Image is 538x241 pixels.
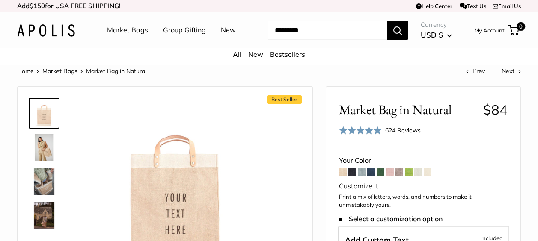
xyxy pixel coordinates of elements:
nav: Breadcrumb [17,65,146,76]
span: $84 [483,101,508,118]
a: Next [502,67,521,75]
span: $150 [30,2,45,10]
a: Help Center [416,3,452,9]
a: Market Bags [42,67,77,75]
img: Market Bag in Natural [30,168,58,195]
span: Market Bag in Natural [86,67,146,75]
a: Home [17,67,34,75]
p: Print a mix of letters, words, and numbers to make it unmistakably yours. [339,193,508,209]
img: Apolis [17,24,75,37]
a: Text Us [460,3,486,9]
span: Currency [421,19,452,31]
a: Market Bag in Natural [29,200,59,231]
a: My Account [474,25,505,35]
a: New [248,50,263,59]
a: Prev [466,67,485,75]
span: Best Seller [267,95,302,104]
a: Market Bags [107,24,148,37]
a: Market Bag in Natural [29,166,59,197]
a: Market Bag in Natural [29,98,59,129]
a: Market Bag in Natural [29,132,59,163]
button: Search [387,21,408,40]
a: New [221,24,236,37]
img: Market Bag in Natural [30,100,58,127]
img: Market Bag in Natural [30,134,58,161]
div: Customize It [339,180,508,193]
a: Group Gifting [163,24,206,37]
span: USD $ [421,30,443,39]
button: USD $ [421,28,452,42]
span: 0 [517,22,525,31]
a: Email Us [493,3,521,9]
a: Bestsellers [270,50,305,59]
div: Your Color [339,154,508,167]
a: All [233,50,241,59]
a: 0 [508,25,519,35]
span: 624 Reviews [385,126,421,134]
span: Select a customization option [339,215,442,223]
span: Market Bag in Natural [339,102,476,118]
input: Search... [268,21,387,40]
img: Market Bag in Natural [30,202,58,229]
